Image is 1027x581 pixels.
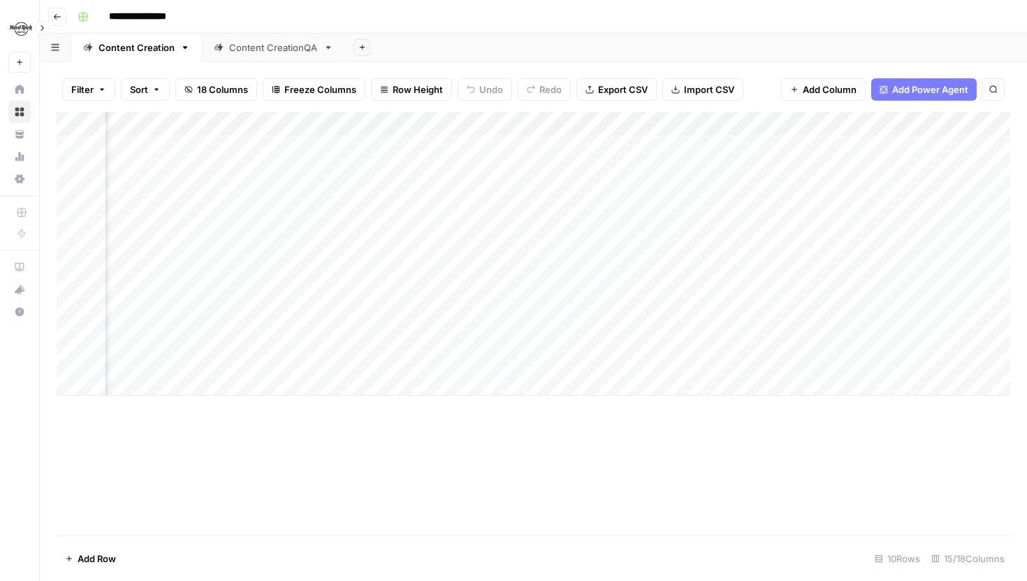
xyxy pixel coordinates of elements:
[803,83,857,96] span: Add Column
[229,41,318,55] div: Content CreationQA
[8,101,31,123] a: Browse
[539,83,562,96] span: Redo
[130,83,148,96] span: Sort
[458,78,512,101] button: Undo
[8,11,31,46] button: Workspace: Hard Rock Digital
[479,83,503,96] span: Undo
[8,301,31,323] button: Help + Support
[926,547,1010,570] div: 15/18 Columns
[78,552,116,566] span: Add Row
[8,145,31,168] a: Usage
[8,256,31,278] a: AirOps Academy
[71,83,94,96] span: Filter
[8,16,34,41] img: Hard Rock Digital Logo
[9,279,30,300] div: What's new?
[662,78,743,101] button: Import CSV
[197,83,248,96] span: 18 Columns
[57,547,124,570] button: Add Row
[371,78,452,101] button: Row Height
[99,41,175,55] div: Content Creation
[284,83,356,96] span: Freeze Columns
[263,78,365,101] button: Freeze Columns
[62,78,115,101] button: Filter
[202,34,345,62] a: Content CreationQA
[869,547,926,570] div: 10 Rows
[684,83,734,96] span: Import CSV
[598,83,648,96] span: Export CSV
[518,78,571,101] button: Redo
[871,78,977,101] button: Add Power Agent
[175,78,257,101] button: 18 Columns
[8,168,31,190] a: Settings
[8,78,31,101] a: Home
[8,123,31,145] a: Your Data
[71,34,202,62] a: Content Creation
[8,278,31,301] button: What's new?
[892,83,968,96] span: Add Power Agent
[121,78,170,101] button: Sort
[576,78,657,101] button: Export CSV
[393,83,443,96] span: Row Height
[781,78,866,101] button: Add Column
